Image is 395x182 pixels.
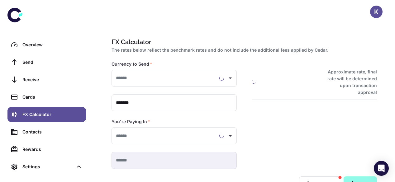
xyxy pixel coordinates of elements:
[7,55,86,70] a: Send
[22,41,82,48] div: Overview
[7,37,86,52] a: Overview
[374,161,389,176] div: Open Intercom Messenger
[22,76,82,83] div: Receive
[7,142,86,157] a: Rewards
[22,128,82,135] div: Contacts
[226,132,235,140] button: Open
[112,119,150,125] label: You're Paying In
[22,94,82,100] div: Cards
[112,37,374,47] h1: FX Calculator
[7,124,86,139] a: Contacts
[370,6,383,18] button: K
[22,146,82,153] div: Rewards
[7,72,86,87] a: Receive
[22,111,82,118] div: FX Calculator
[7,90,86,105] a: Cards
[7,159,86,174] div: Settings
[7,107,86,122] a: FX Calculator
[22,163,73,170] div: Settings
[226,74,235,82] button: Open
[22,59,82,66] div: Send
[112,61,152,67] label: Currency to Send
[321,68,377,96] h6: Approximate rate, final rate will be determined upon transaction approval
